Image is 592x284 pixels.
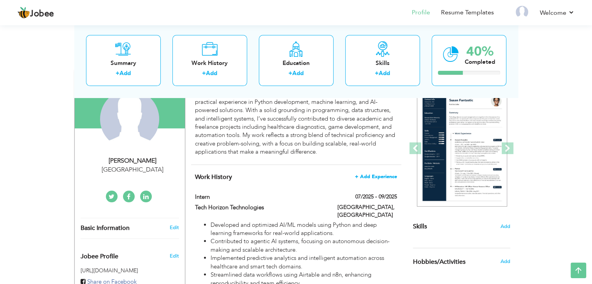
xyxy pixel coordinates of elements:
[540,8,574,18] a: Welcome
[351,59,414,67] div: Skills
[18,7,30,19] img: jobee.io
[355,174,397,179] span: + Add Experience
[500,258,510,265] span: Add
[179,59,241,67] div: Work History
[292,70,304,77] a: Add
[119,70,131,77] a: Add
[516,6,528,18] img: Profile Img
[441,8,494,17] a: Resume Templates
[501,223,510,230] span: Add
[195,173,232,181] span: Work History
[412,8,430,17] a: Profile
[265,59,327,67] div: Education
[81,253,118,260] span: Jobee Profile
[407,248,516,275] div: Share some of your professional and personal interests.
[413,259,466,266] span: Hobbies/Activities
[195,203,326,212] label: Tech Horizon Technologies
[116,70,119,78] label: +
[195,89,397,156] div: I am a driven and adaptable Artificial Intelligence undergraduate with practical experience in Py...
[288,70,292,78] label: +
[211,221,397,238] li: Developed and optimized AI/ML models using Python and deep learning frameworks for real-world app...
[206,70,217,77] a: Add
[195,173,397,181] h4: This helps to show the companies you have worked for.
[355,193,397,201] label: 07/2025 - 09/2025
[465,58,495,66] div: Completed
[30,10,54,18] span: Jobee
[81,165,185,174] div: [GEOGRAPHIC_DATA]
[211,237,397,254] li: Contributed to agentic AI systems, focusing on autonomous decision-making and scalable architecture.
[169,252,179,259] span: Edit
[81,156,185,165] div: [PERSON_NAME]
[379,70,390,77] a: Add
[202,70,206,78] label: +
[100,89,159,149] img: Hamza Maqsood
[81,225,130,232] span: Basic Information
[465,45,495,58] div: 40%
[169,224,179,231] a: Edit
[211,254,397,271] li: Implemented predictive analytics and intelligent automation across healthcare and smart tech doma...
[337,203,397,219] label: [GEOGRAPHIC_DATA], [GEOGRAPHIC_DATA]
[18,7,54,19] a: Jobee
[92,59,155,67] div: Summary
[75,245,185,264] div: Enhance your career by creating a custom URL for your Jobee public profile.
[413,222,427,231] span: Skills
[375,70,379,78] label: +
[195,193,326,201] label: intern
[81,268,179,273] h5: [URL][DOMAIN_NAME]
